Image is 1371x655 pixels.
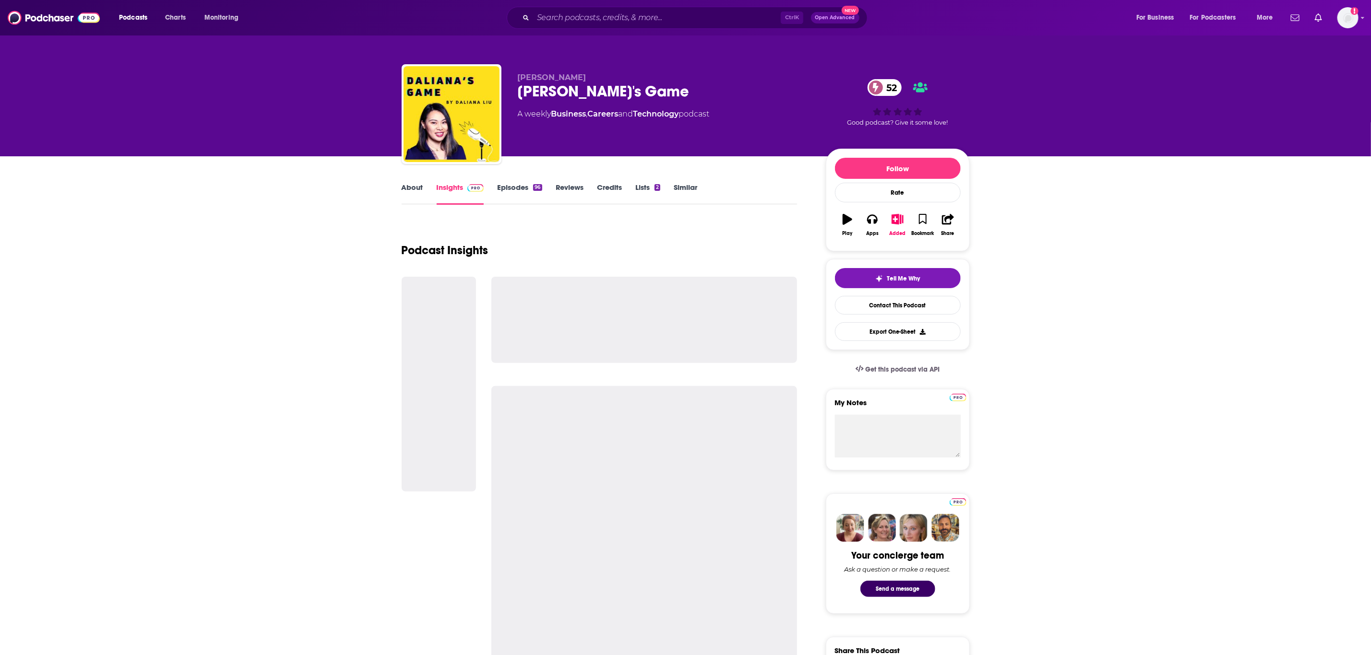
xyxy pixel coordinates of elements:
[597,183,622,205] a: Credits
[835,646,900,655] h3: Share This Podcast
[835,208,860,242] button: Play
[875,275,883,282] img: tell me why sparkle
[835,398,961,415] label: My Notes
[674,183,697,205] a: Similar
[1184,10,1250,25] button: open menu
[885,208,910,242] button: Added
[890,231,906,236] div: Added
[860,581,935,597] button: Send a message
[865,365,940,374] span: Get this podcast via API
[835,158,961,179] button: Follow
[835,322,961,341] button: Export One-Sheet
[835,183,961,202] div: Rate
[826,73,970,132] div: 52Good podcast? Give it some love!
[1130,10,1186,25] button: open menu
[586,109,588,118] span: ,
[845,565,951,573] div: Ask a question or make a request.
[8,9,100,27] img: Podchaser - Follow, Share and Rate Podcasts
[119,11,147,24] span: Podcasts
[165,11,186,24] span: Charts
[848,358,948,381] a: Get this podcast via API
[868,79,902,96] a: 52
[815,15,855,20] span: Open Advanced
[518,108,710,120] div: A weekly podcast
[467,184,484,192] img: Podchaser Pro
[910,208,935,242] button: Bookmark
[518,73,586,82] span: [PERSON_NAME]
[112,10,160,25] button: open menu
[402,183,423,205] a: About
[635,183,660,205] a: Lists2
[588,109,619,118] a: Careers
[497,183,542,205] a: Episodes96
[931,514,959,542] img: Jon Profile
[842,6,859,15] span: New
[866,231,879,236] div: Apps
[935,208,960,242] button: Share
[1287,10,1303,26] a: Show notifications dropdown
[950,394,966,401] img: Podchaser Pro
[950,498,966,506] img: Podchaser Pro
[551,109,586,118] a: Business
[1257,11,1273,24] span: More
[851,550,944,561] div: Your concierge team
[811,12,859,23] button: Open AdvancedNew
[437,183,484,205] a: InsightsPodchaser Pro
[556,183,584,205] a: Reviews
[1337,7,1359,28] img: User Profile
[159,10,191,25] a: Charts
[198,10,251,25] button: open menu
[900,514,928,542] img: Jules Profile
[1136,11,1174,24] span: For Business
[1337,7,1359,28] button: Show profile menu
[835,296,961,315] a: Contact This Podcast
[781,12,803,24] span: Ctrl K
[877,79,902,96] span: 52
[619,109,633,118] span: and
[404,66,500,162] img: Daliana's Game
[887,275,920,282] span: Tell Me Why
[868,514,896,542] img: Barbara Profile
[655,184,660,191] div: 2
[533,10,781,25] input: Search podcasts, credits, & more...
[402,243,489,257] h1: Podcast Insights
[1311,10,1326,26] a: Show notifications dropdown
[860,208,885,242] button: Apps
[950,392,966,401] a: Pro website
[847,119,948,126] span: Good podcast? Give it some love!
[942,231,954,236] div: Share
[516,7,877,29] div: Search podcasts, credits, & more...
[842,231,852,236] div: Play
[1337,7,1359,28] span: Logged in as AlkaNara
[1190,11,1236,24] span: For Podcasters
[633,109,679,118] a: Technology
[1351,7,1359,15] svg: Add a profile image
[836,514,864,542] img: Sydney Profile
[835,268,961,288] button: tell me why sparkleTell Me Why
[950,497,966,506] a: Pro website
[1250,10,1285,25] button: open menu
[533,184,542,191] div: 96
[204,11,238,24] span: Monitoring
[911,231,934,236] div: Bookmark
